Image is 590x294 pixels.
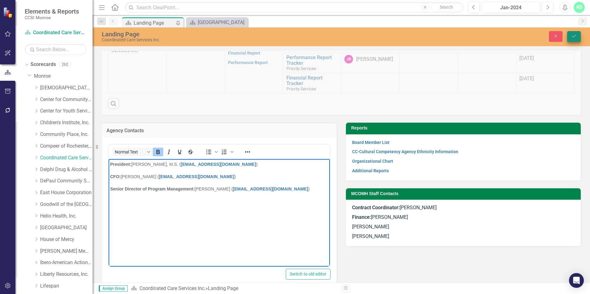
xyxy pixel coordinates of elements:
a: Additional Reports [352,168,389,173]
p: [PERSON_NAME] [352,222,575,232]
button: Bold [153,148,163,156]
p: [PERSON_NAME] [352,213,575,222]
a: DePaul Community Services, lnc. [40,178,93,185]
button: Search [431,3,462,12]
a: CC-Cultural Competency Agency Ethnicity Information [352,149,458,154]
a: Lifespan [40,283,93,290]
div: [GEOGRAPHIC_DATA] [198,18,246,26]
a: [GEOGRAPHIC_DATA] [188,18,246,26]
div: Landing Page [208,285,238,291]
small: CCSI: Monroe [25,15,79,20]
a: Center for Community Alternatives [40,96,93,103]
a: Board Member List [352,140,389,145]
a: Scorecards [31,61,56,68]
span: Normal Text [115,149,145,154]
span: [PERSON_NAME] [352,205,437,210]
strong: Finance: [352,214,371,220]
div: Bullet list [203,148,219,156]
span: Assign Group [99,285,128,292]
h3: MCOMH Staff Contacts [351,191,578,196]
iframe: Rich Text Area [109,159,330,267]
a: Coordinated Care Services Inc. [139,285,206,291]
a: Community Place, Inc. [40,131,93,138]
div: Landing Page [134,19,174,27]
div: Landing Page [102,31,370,38]
a: Liberty Resources, Inc. [40,271,93,278]
div: Open Intercom Messenger [569,273,584,288]
button: KD [574,2,585,13]
a: Delphi Drug & Alcohol Council [40,166,93,173]
div: Coordinated Care Services Inc. [102,38,370,42]
a: Coordinated Care Services Inc. [25,29,86,36]
a: Monroe [34,73,93,80]
button: Strikethrough [185,148,196,156]
span: Elements & Reports [25,8,79,15]
span: Search [440,5,453,10]
a: Goodwill of the [GEOGRAPHIC_DATA] [40,201,93,208]
a: Center for Youth Services, Inc. [40,108,93,115]
h3: Agency Contacts [106,128,332,133]
button: Switch to old editor [286,269,330,280]
strong: Contract Coordinator: [352,205,400,210]
a: Children's Institute, Inc. [40,119,93,126]
a: Coordinated Care Services Inc. [40,154,93,161]
div: 262 [59,62,71,67]
button: Block Normal Text [112,148,152,156]
a: [GEOGRAPHIC_DATA] [40,224,93,231]
a: Organizational Chart [352,159,393,164]
button: Underline [174,148,185,156]
input: Search Below... [25,44,86,55]
a: [PERSON_NAME] Memorial Institute, Inc. [40,248,93,255]
img: ClearPoint Strategy [3,7,14,18]
div: » [131,285,337,292]
a: Compeer of Rochester, Inc. [40,143,93,150]
a: House of Mercy [40,236,93,243]
a: Helio Health, Inc. [40,213,93,220]
button: Italic [164,148,174,156]
div: Jan-2024 [484,4,538,11]
div: Numbered list [219,148,235,156]
p: [PERSON_NAME] [352,232,575,240]
a: [DEMOGRAPHIC_DATA] Charities Family & Community Services [40,84,93,92]
a: East House Corporation [40,189,93,196]
h3: Reports [351,126,578,130]
button: Jan-2024 [481,2,540,13]
a: Ibero-American Action League, Inc. [40,259,93,266]
button: Reveal or hide additional toolbar items [242,148,253,156]
input: Search ClearPoint... [125,2,463,13]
